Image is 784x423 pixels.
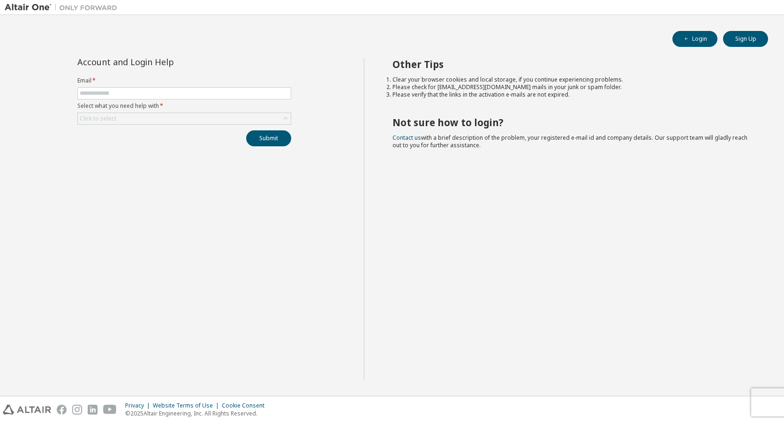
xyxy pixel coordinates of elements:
button: Submit [246,130,291,146]
li: Please check for [EMAIL_ADDRESS][DOMAIN_NAME] mails in your junk or spam folder. [392,83,752,91]
img: altair_logo.svg [3,405,51,415]
img: instagram.svg [72,405,82,415]
div: Website Terms of Use [153,402,222,409]
div: Click to select [78,113,291,124]
img: linkedin.svg [88,405,98,415]
a: Contact us [392,134,421,142]
h2: Other Tips [392,58,752,70]
img: facebook.svg [57,405,67,415]
div: Privacy [125,402,153,409]
div: Account and Login Help [77,58,249,66]
h2: Not sure how to login? [392,116,752,128]
li: Please verify that the links in the activation e-mails are not expired. [392,91,752,98]
button: Login [672,31,717,47]
label: Select what you need help with [77,102,291,110]
label: Email [77,77,291,84]
img: youtube.svg [103,405,117,415]
p: © 2025 Altair Engineering, Inc. All Rights Reserved. [125,409,270,417]
span: with a brief description of the problem, your registered e-mail id and company details. Our suppo... [392,134,747,149]
div: Cookie Consent [222,402,270,409]
img: Altair One [5,3,122,12]
button: Sign Up [723,31,768,47]
li: Clear your browser cookies and local storage, if you continue experiencing problems. [392,76,752,83]
div: Click to select [80,115,116,122]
